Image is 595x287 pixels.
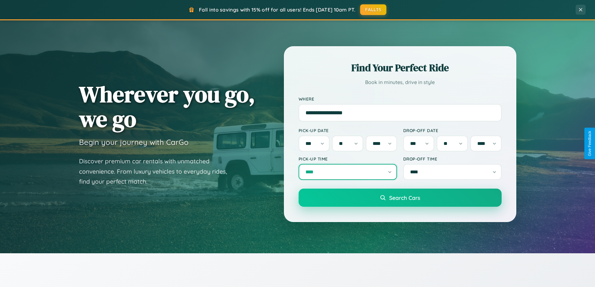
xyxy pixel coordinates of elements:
label: Pick-up Time [299,156,397,161]
label: Drop-off Time [403,156,502,161]
h2: Find Your Perfect Ride [299,61,502,75]
p: Book in minutes, drive in style [299,78,502,87]
label: Where [299,96,502,101]
div: Give Feedback [588,131,592,156]
button: FALL15 [360,4,386,15]
span: Search Cars [389,194,420,201]
button: Search Cars [299,189,502,207]
span: Fall into savings with 15% off for all users! Ends [DATE] 10am PT. [199,7,355,13]
label: Drop-off Date [403,128,502,133]
label: Pick-up Date [299,128,397,133]
h1: Wherever you go, we go [79,82,255,131]
h3: Begin your journey with CarGo [79,137,189,147]
p: Discover premium car rentals with unmatched convenience. From luxury vehicles to everyday rides, ... [79,156,235,187]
